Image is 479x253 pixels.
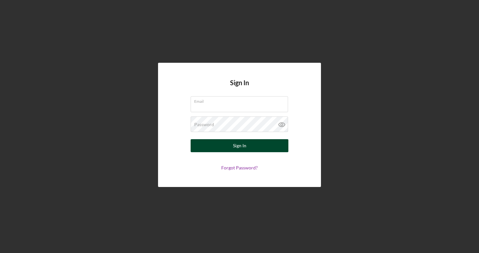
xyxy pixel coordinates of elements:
[191,139,288,152] button: Sign In
[194,122,214,127] label: Password
[194,97,288,104] label: Email
[233,139,246,152] div: Sign In
[221,165,258,170] a: Forgot Password?
[230,79,249,96] h4: Sign In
